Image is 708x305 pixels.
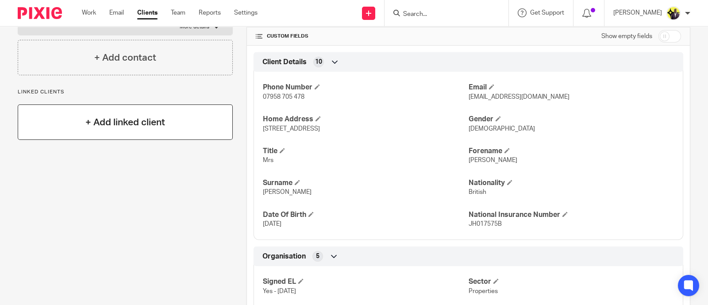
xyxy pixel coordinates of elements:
[613,8,662,17] p: [PERSON_NAME]
[601,32,652,41] label: Show empty fields
[469,277,674,286] h4: Sector
[469,178,674,188] h4: Nationality
[530,10,564,16] span: Get Support
[469,157,517,163] span: [PERSON_NAME]
[469,210,674,220] h4: National Insurance Number
[402,11,482,19] input: Search
[469,189,486,195] span: British
[256,33,468,40] h4: CUSTOM FIELDS
[469,147,674,156] h4: Forename
[85,116,165,129] h4: + Add linked client
[469,115,674,124] h4: Gender
[263,115,468,124] h4: Home Address
[469,221,502,227] span: JH017575B
[263,288,296,294] span: Yes - [DATE]
[263,157,273,163] span: Mrs
[94,51,156,65] h4: + Add contact
[666,6,681,20] img: Yemi-Starbridge.jpg
[263,221,281,227] span: [DATE]
[469,94,569,100] span: [EMAIL_ADDRESS][DOMAIN_NAME]
[263,83,468,92] h4: Phone Number
[109,8,124,17] a: Email
[263,126,320,132] span: [STREET_ADDRESS]
[469,288,498,294] span: Properties
[263,277,468,286] h4: Signed EL
[263,210,468,220] h4: Date Of Birth
[263,147,468,156] h4: Title
[316,252,319,261] span: 5
[137,8,158,17] a: Clients
[82,8,96,17] a: Work
[469,83,674,92] h4: Email
[263,178,468,188] h4: Surname
[469,126,535,132] span: [DEMOGRAPHIC_DATA]
[199,8,221,17] a: Reports
[315,58,322,66] span: 10
[263,189,312,195] span: [PERSON_NAME]
[171,8,185,17] a: Team
[234,8,258,17] a: Settings
[262,252,306,261] span: Organisation
[263,94,304,100] span: 07958 705 478
[18,89,233,96] p: Linked clients
[180,23,209,31] p: More details
[18,7,62,19] img: Pixie
[262,58,307,67] span: Client Details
